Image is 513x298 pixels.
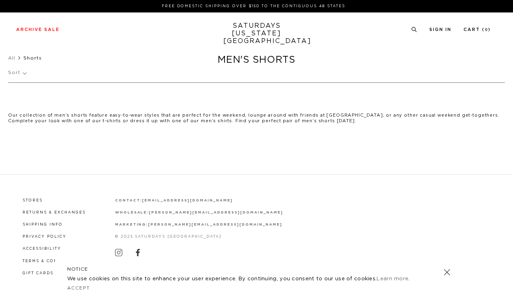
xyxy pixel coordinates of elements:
[16,27,60,32] a: Archive Sale
[23,55,42,60] span: Shorts
[148,223,282,226] a: [PERSON_NAME][EMAIL_ADDRESS][DOMAIN_NAME]
[149,211,283,214] a: [PERSON_NAME][EMAIL_ADDRESS][DOMAIN_NAME]
[115,199,142,202] strong: contact:
[23,223,63,226] a: Shipping Info
[23,259,80,263] a: Terms & Conditions
[429,27,451,32] a: Sign In
[23,235,66,238] a: Privacy Policy
[115,223,148,226] strong: marketing:
[19,3,488,9] p: FREE DOMESTIC SHIPPING OVER $150 TO THE CONTIGUOUS 48 STATES
[67,275,418,283] p: We use cookies on this site to enhance your user experience. By continuing, you consent to our us...
[115,211,149,214] strong: wholesale:
[67,265,446,273] h5: NOTICE
[23,271,54,275] a: Gift Cards
[377,276,408,282] a: Learn more
[67,286,91,290] a: Accept
[223,22,290,45] a: SATURDAYS[US_STATE][GEOGRAPHIC_DATA]
[8,64,26,82] p: Sort
[23,211,86,214] a: Returns & Exchanges
[115,234,283,240] p: © 2025 Saturdays [GEOGRAPHIC_DATA]
[23,247,61,251] a: Accessibility
[464,27,491,32] a: Cart (0)
[8,55,15,60] a: All
[485,28,488,32] small: 0
[142,199,233,202] a: [EMAIL_ADDRESS][DOMAIN_NAME]
[23,199,43,202] a: Stores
